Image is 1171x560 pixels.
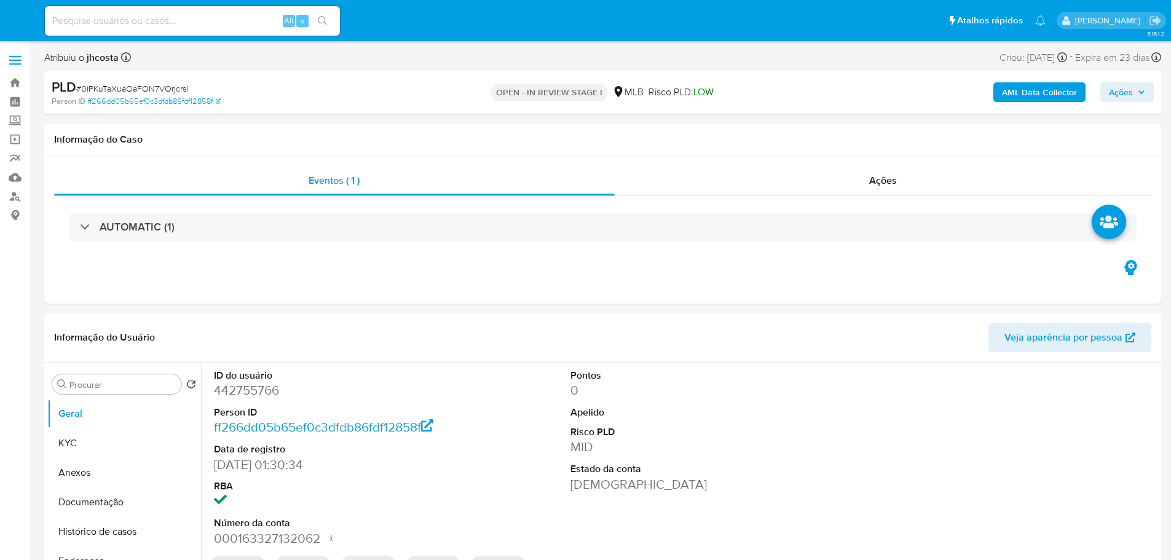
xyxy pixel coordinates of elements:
button: AML Data Collector [993,82,1086,102]
span: Risco PLD: [649,85,714,99]
button: Documentação [47,487,201,517]
span: s [301,15,304,26]
b: Person ID [52,96,85,107]
span: Eventos ( 1 ) [309,173,360,187]
dt: Risco PLD [570,425,796,439]
span: - [1070,49,1073,66]
dt: Person ID [214,406,440,419]
div: Criou: [DATE] [999,49,1067,66]
span: Expira em 23 dias [1075,51,1149,65]
button: Ações [1100,82,1154,102]
h1: Informação do Usuário [54,331,155,344]
dt: Pontos [570,369,796,382]
p: jhonata.costa@mercadolivre.com [1075,15,1145,26]
input: Procurar [69,379,176,390]
h1: Informação do Caso [54,133,1151,146]
a: ff266dd05b65ef0c3dfdb86fdf12858f [214,418,434,436]
dt: Data de registro [214,443,440,456]
b: PLD [52,77,76,97]
h3: AUTOMATIC (1) [100,220,175,234]
a: Sair [1149,14,1162,27]
dt: ID do usuário [214,369,440,382]
dt: Estado da conta [570,462,796,476]
button: Geral [47,399,201,428]
a: Notificações [1035,15,1046,26]
dd: MID [570,438,796,455]
input: Pesquise usuários ou casos... [45,13,340,29]
span: Atalhos rápidos [957,14,1023,27]
button: KYC [47,428,201,458]
div: MLB [612,85,644,99]
span: Atribuiu o [44,51,119,65]
button: Procurar [57,379,67,389]
dd: [DEMOGRAPHIC_DATA] [570,476,796,493]
span: Veja aparência por pessoa [1004,323,1122,352]
dt: RBA [214,479,440,493]
span: Ações [869,173,897,187]
div: AUTOMATIC (1) [69,213,1137,241]
dt: Apelido [570,406,796,419]
dd: [DATE] 01:30:34 [214,456,440,473]
button: search-icon [310,12,335,30]
span: Alt [284,15,294,26]
dt: Número da conta [214,516,440,530]
button: Histórico de casos [47,517,201,546]
span: # 0iPKuTaXuaOaFON7VOrjcrsI [76,82,188,95]
dd: 0 [570,382,796,399]
button: Anexos [47,458,201,487]
button: Retornar ao pedido padrão [186,379,196,393]
p: OPEN - IN REVIEW STAGE I [491,84,607,101]
b: AML Data Collector [1002,82,1077,102]
span: Ações [1109,82,1133,102]
dd: 000163327132062 [214,530,440,547]
dd: 442755766 [214,382,440,399]
button: Veja aparência por pessoa [988,323,1151,352]
b: jhcosta [84,50,119,65]
a: ff266dd05b65ef0c3dfdb86fdf12858f [88,96,221,107]
span: LOW [693,85,714,99]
